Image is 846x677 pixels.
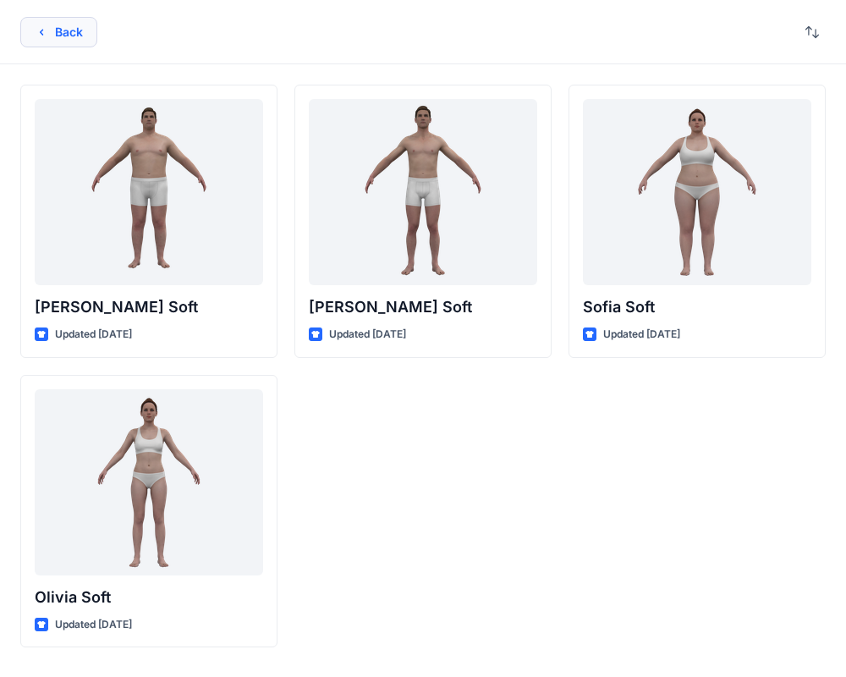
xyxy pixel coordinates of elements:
[35,295,263,319] p: [PERSON_NAME] Soft
[583,99,811,285] a: Sofia Soft
[20,17,97,47] button: Back
[603,326,680,344] p: Updated [DATE]
[309,295,537,319] p: [PERSON_NAME] Soft
[35,99,263,285] a: Joseph Soft
[329,326,406,344] p: Updated [DATE]
[35,389,263,575] a: Olivia Soft
[309,99,537,285] a: Oliver Soft
[583,295,811,319] p: Sofia Soft
[35,586,263,609] p: Olivia Soft
[55,326,132,344] p: Updated [DATE]
[55,616,132,634] p: Updated [DATE]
